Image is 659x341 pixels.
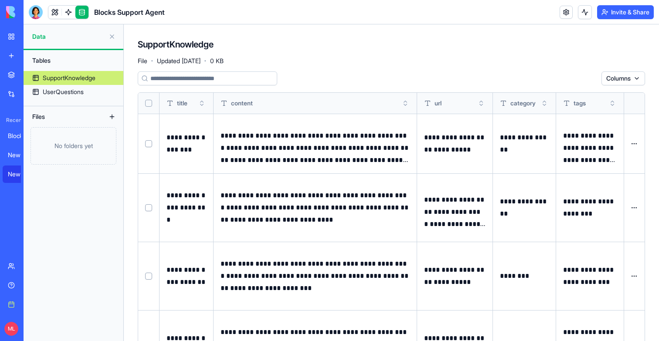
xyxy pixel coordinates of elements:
button: Invite & Share [597,5,654,19]
div: Tables [28,54,119,68]
a: Blocks Support Chat [3,127,37,145]
span: Recent [3,117,21,124]
img: logo [6,6,60,18]
span: tags [574,99,586,108]
button: Toggle sort [608,99,617,108]
button: Toggle sort [401,99,410,108]
h1: Blocks Support Agent [94,7,165,17]
span: ML [4,322,18,336]
div: New App [8,170,32,179]
button: Columns [601,71,645,85]
a: New App [3,146,37,164]
span: Updated [DATE] [157,57,200,65]
h4: SupportKnowledge [138,38,214,51]
span: · [151,54,153,68]
a: New App [3,165,37,183]
div: SupportKnowledge [43,74,95,82]
span: category [510,99,536,108]
button: Toggle sort [540,99,549,108]
button: Select all [145,100,152,107]
span: 0 KB [210,57,224,65]
button: Select row [145,273,152,280]
span: url [435,99,442,108]
span: content [231,99,253,108]
a: UserQuestions [24,85,123,99]
div: Blocks Support Chat [8,132,32,140]
div: New App [8,151,32,159]
a: SupportKnowledge [24,71,123,85]
a: No folders yet [24,127,123,165]
div: Files [28,110,98,124]
span: · [204,54,207,68]
button: Select row [145,140,152,147]
button: Toggle sort [197,99,206,108]
span: Data [32,32,105,41]
button: Toggle sort [477,99,486,108]
div: UserQuestions [43,88,84,96]
span: File [138,57,147,65]
button: Select row [145,204,152,211]
div: No folders yet [31,127,116,165]
span: title [177,99,187,108]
